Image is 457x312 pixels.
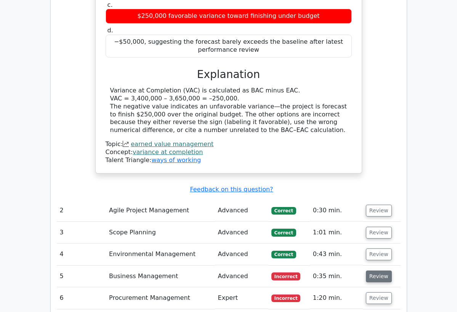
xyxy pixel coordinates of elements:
[310,200,363,221] td: 0:30 min.
[106,200,215,221] td: Agile Project Management
[106,35,352,57] div: −$50,000, suggesting the forecast barely exceeds the baseline after latest performance review
[271,272,301,280] span: Incorrect
[57,222,106,244] td: 3
[215,244,268,265] td: Advanced
[106,287,215,309] td: Procurement Management
[271,207,296,215] span: Correct
[310,244,363,265] td: 0:43 min.
[215,287,268,309] td: Expert
[57,266,106,287] td: 5
[310,222,363,244] td: 1:01 min.
[106,266,215,287] td: Business Management
[106,9,352,24] div: $250,000 favorable variance toward finishing under budget
[57,244,106,265] td: 4
[106,222,215,244] td: Scope Planning
[57,200,106,221] td: 2
[366,292,392,304] button: Review
[106,140,352,164] div: Talent Triangle:
[110,68,347,81] h3: Explanation
[106,140,352,148] div: Topic:
[107,1,113,8] span: c.
[110,87,347,134] div: Variance at Completion (VAC) is calculated as BAC minus EAC. VAC = 3,400,000 – 3,650,000 = –250,0...
[215,200,268,221] td: Advanced
[106,148,352,156] div: Concept:
[366,205,392,216] button: Review
[310,266,363,287] td: 0:35 min.
[107,27,113,34] span: d.
[131,140,213,148] a: earned value management
[366,227,392,239] button: Review
[271,294,301,302] span: Incorrect
[190,186,273,193] a: Feedback on this question?
[215,222,268,244] td: Advanced
[271,251,296,258] span: Correct
[133,148,203,156] a: variance at completion
[366,248,392,260] button: Review
[151,156,201,164] a: ways of working
[366,271,392,282] button: Review
[310,287,363,309] td: 1:20 min.
[215,266,268,287] td: Advanced
[57,287,106,309] td: 6
[271,229,296,236] span: Correct
[106,244,215,265] td: Environmental Management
